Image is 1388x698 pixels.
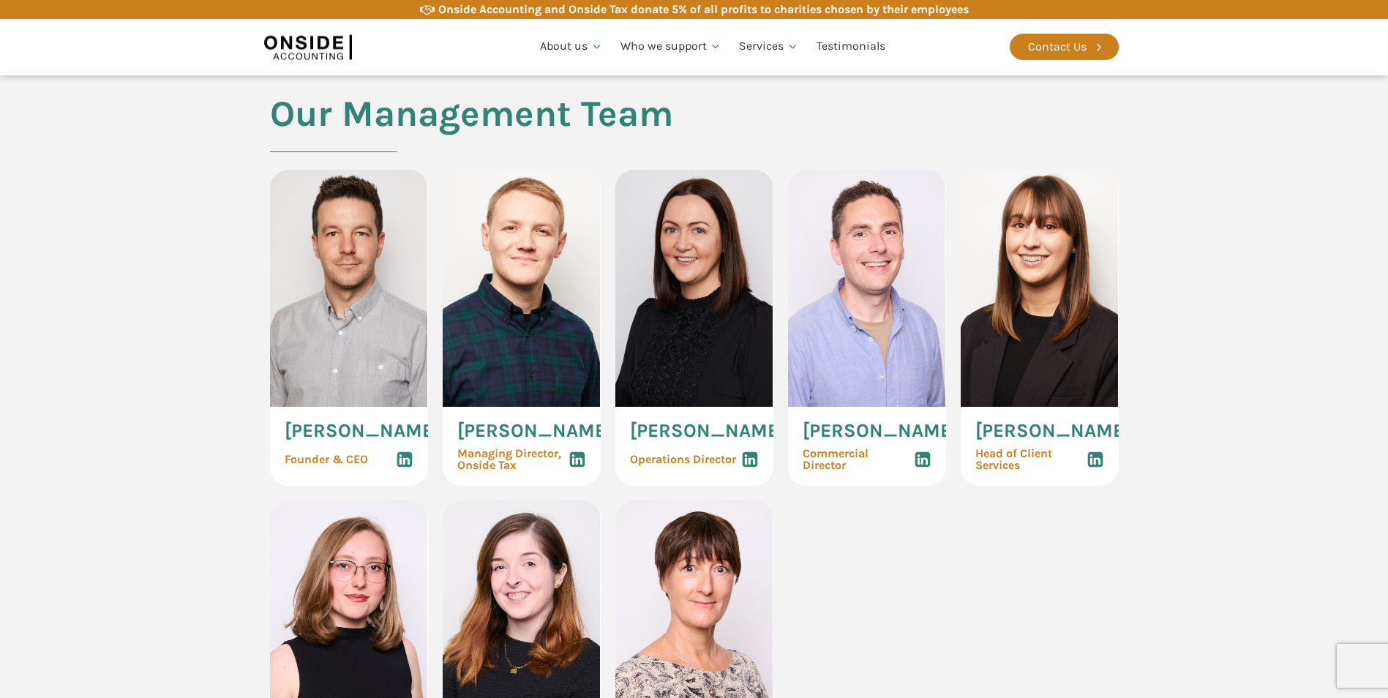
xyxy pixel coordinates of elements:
span: Commercial Director [803,448,914,471]
h2: Our Management Team [270,94,673,170]
span: [PERSON_NAME] [975,421,1130,440]
span: [PERSON_NAME] [630,421,785,440]
span: [PERSON_NAME] [803,421,958,440]
span: [PERSON_NAME] [457,421,612,440]
a: About us [531,22,612,72]
a: Services [730,22,808,72]
span: Operations Director [630,454,736,465]
span: Managing Director, Onside Tax [457,448,561,471]
span: [PERSON_NAME] [285,421,440,440]
span: Head of Client Services [975,448,1087,471]
span: Founder & CEO [285,454,368,465]
a: Who we support [612,22,731,72]
a: Testimonials [808,22,894,72]
div: Contact Us [1028,37,1087,56]
img: Onside Accounting [264,30,352,64]
a: Contact Us [1010,34,1119,60]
